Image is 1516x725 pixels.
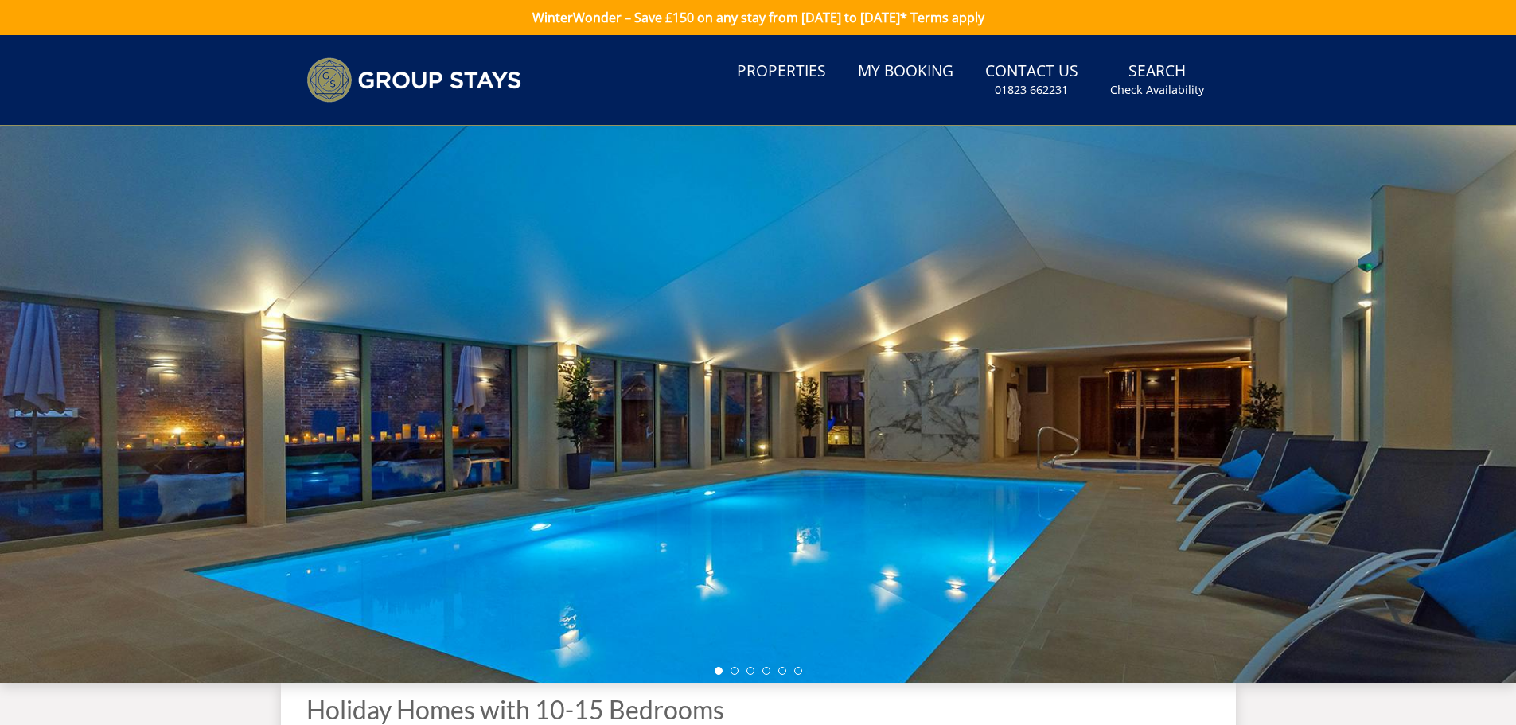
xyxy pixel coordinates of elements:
a: Properties [731,54,832,90]
img: Group Stays [306,57,521,103]
a: My Booking [852,54,960,90]
small: 01823 662231 [995,82,1068,98]
a: SearchCheck Availability [1104,54,1210,106]
small: Check Availability [1110,82,1204,98]
a: Contact Us01823 662231 [979,54,1085,106]
h1: Holiday Homes with 10-15 Bedrooms [306,696,1210,723]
